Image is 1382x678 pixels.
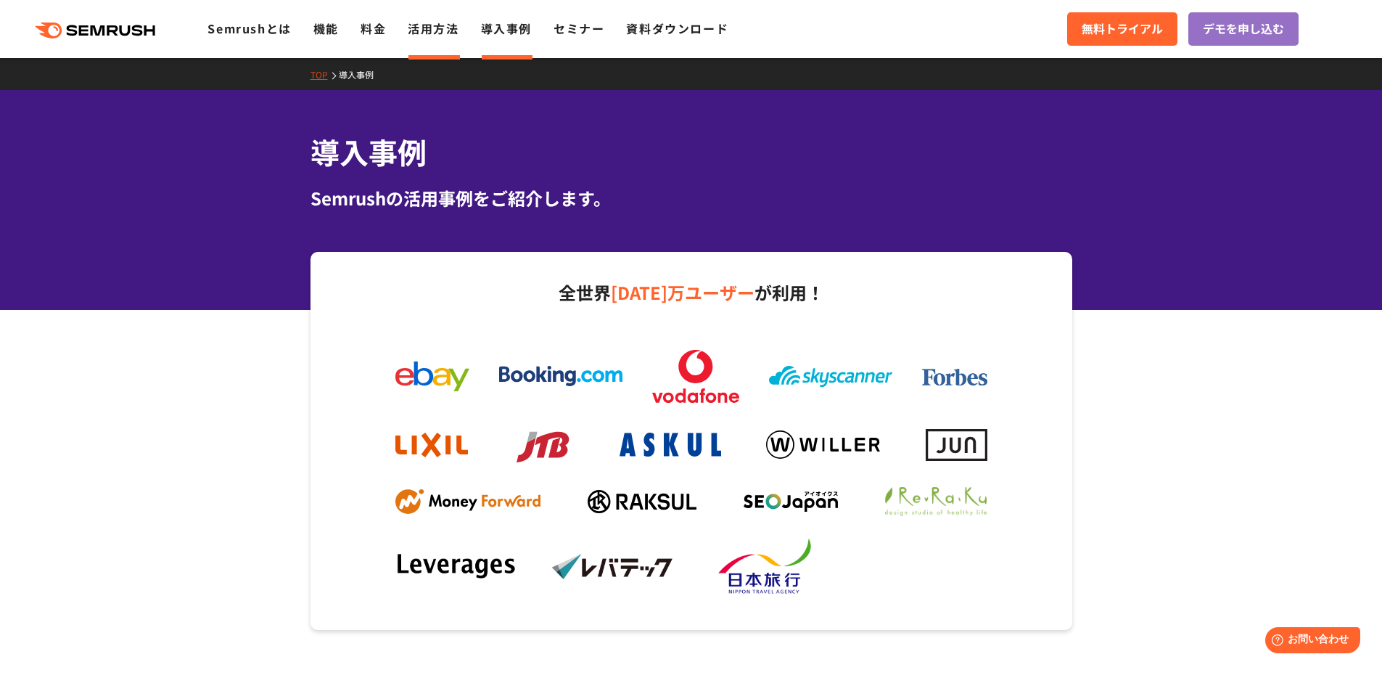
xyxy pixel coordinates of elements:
[310,131,1072,173] h1: 導入事例
[554,20,604,37] a: セミナー
[626,20,728,37] a: 資料ダウンロード
[863,552,987,582] img: dummy
[381,277,1002,308] p: 全世界 が利用！
[620,433,721,457] img: askul
[481,20,532,37] a: 導入事例
[207,20,291,37] a: Semrushとは
[361,20,386,37] a: 料金
[310,185,1072,211] div: Semrushの活用事例をご紹介します。
[766,430,880,459] img: willer
[313,20,339,37] a: 機能
[395,362,469,391] img: ebay
[885,487,987,516] img: ReRaKu
[652,350,739,403] img: vodafone
[395,433,468,457] img: lixil
[744,491,838,512] img: seojapan
[707,538,831,596] img: nta
[769,366,892,387] img: skyscanner
[395,552,519,581] img: leverages
[1188,12,1299,46] a: デモを申し込む
[1082,20,1163,38] span: 無料トライアル
[339,68,384,81] a: 導入事例
[1067,12,1177,46] a: 無料トライアル
[1253,621,1366,662] iframe: Help widget launcher
[395,489,540,515] img: mf
[408,20,458,37] a: 活用方法
[513,425,575,466] img: jtb
[588,490,696,513] img: raksul
[926,429,987,460] img: jun
[611,279,754,305] span: [DATE]万ユーザー
[310,68,339,81] a: TOP
[922,369,987,386] img: forbes
[499,366,622,386] img: booking
[1203,20,1284,38] span: デモを申し込む
[551,553,675,580] img: levtech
